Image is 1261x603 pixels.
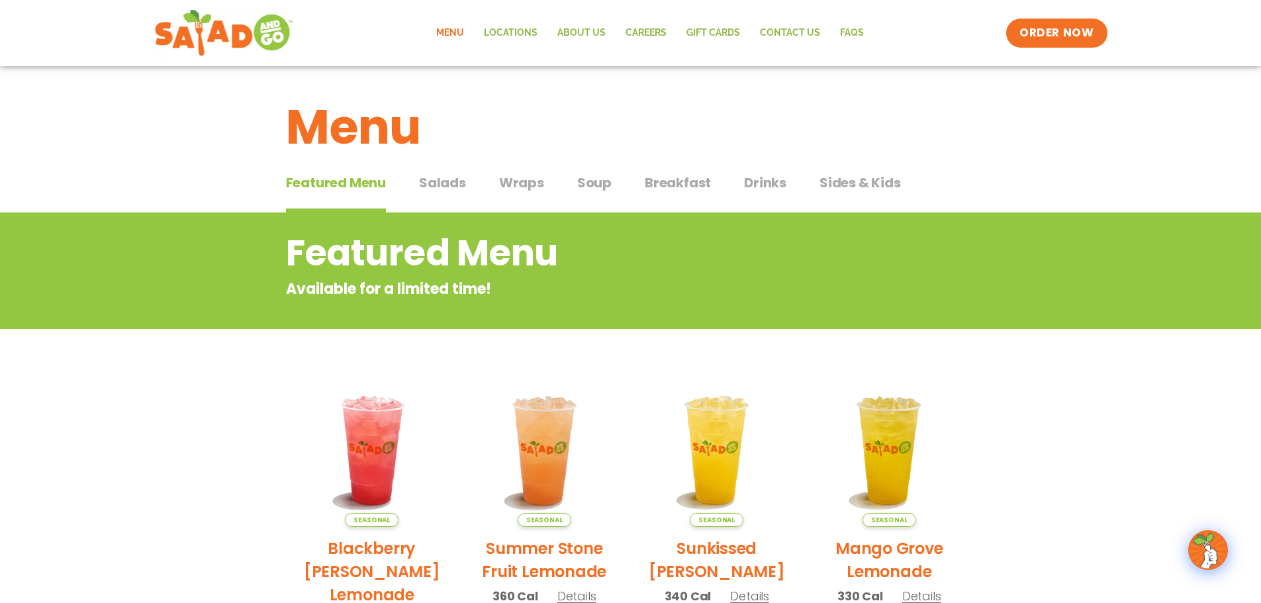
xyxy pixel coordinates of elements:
a: Menu [426,18,474,48]
img: new-SAG-logo-768×292 [154,7,294,60]
span: Featured Menu [286,173,386,193]
div: Tabbed content [286,168,976,213]
a: Careers [616,18,677,48]
span: Drinks [744,173,786,193]
a: GIFT CARDS [677,18,750,48]
span: Breakfast [645,173,711,193]
h2: Summer Stone Fruit Lemonade [468,537,621,583]
span: Seasonal [863,513,916,527]
p: Available for a limited time! [286,278,869,300]
img: Product photo for Sunkissed Yuzu Lemonade [641,374,794,527]
span: Salads [419,173,466,193]
a: FAQs [830,18,874,48]
img: Product photo for Mango Grove Lemonade [813,374,966,527]
h2: Mango Grove Lemonade [813,537,966,583]
img: Product photo for Summer Stone Fruit Lemonade [468,374,621,527]
span: Seasonal [690,513,743,527]
img: Product photo for Blackberry Bramble Lemonade [296,374,449,527]
span: Wraps [499,173,544,193]
a: Locations [474,18,547,48]
nav: Menu [426,18,874,48]
a: Contact Us [750,18,830,48]
h2: Featured Menu [286,226,869,280]
span: Sides & Kids [819,173,901,193]
img: wpChatIcon [1190,532,1227,569]
a: ORDER NOW [1006,19,1107,48]
a: About Us [547,18,616,48]
h2: Sunkissed [PERSON_NAME] [641,537,794,583]
h1: Menu [286,91,976,163]
span: ORDER NOW [1019,25,1094,41]
span: Soup [577,173,612,193]
span: Seasonal [345,513,398,527]
span: Seasonal [518,513,571,527]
